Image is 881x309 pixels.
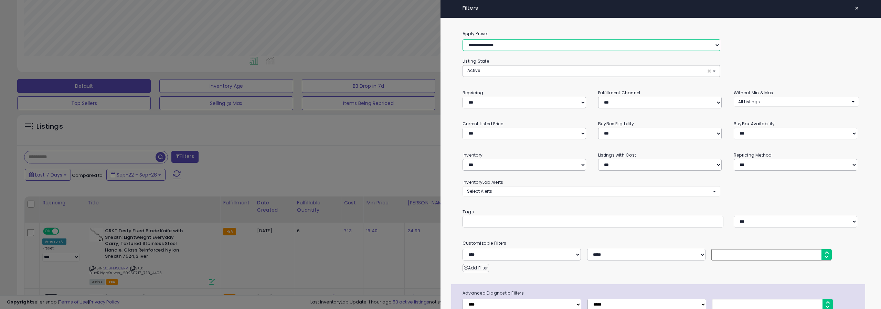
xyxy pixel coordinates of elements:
[852,3,862,13] button: ×
[463,121,503,127] small: Current Listed Price
[457,239,864,247] small: Customizable Filters
[738,99,760,105] span: All Listings
[457,30,864,38] label: Apply Preset:
[467,67,480,73] span: Active
[463,58,489,64] small: Listing State
[707,67,711,75] span: ×
[734,97,859,107] button: All Listings
[457,289,865,297] span: Advanced Diagnostic Filters
[463,186,720,196] button: Select Alerts
[734,152,772,158] small: Repricing Method
[463,179,503,185] small: InventoryLab Alerts
[463,152,482,158] small: Inventory
[734,121,775,127] small: BuyBox Availability
[598,90,640,96] small: Fulfillment Channel
[598,152,636,158] small: Listings with Cost
[467,188,492,194] span: Select Alerts
[855,3,859,13] span: ×
[463,5,859,11] h4: Filters
[457,208,864,216] small: Tags
[463,65,720,77] button: Active ×
[463,90,483,96] small: Repricing
[463,264,489,272] button: Add Filter
[734,90,773,96] small: Without Min & Max
[598,121,634,127] small: BuyBox Eligibility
